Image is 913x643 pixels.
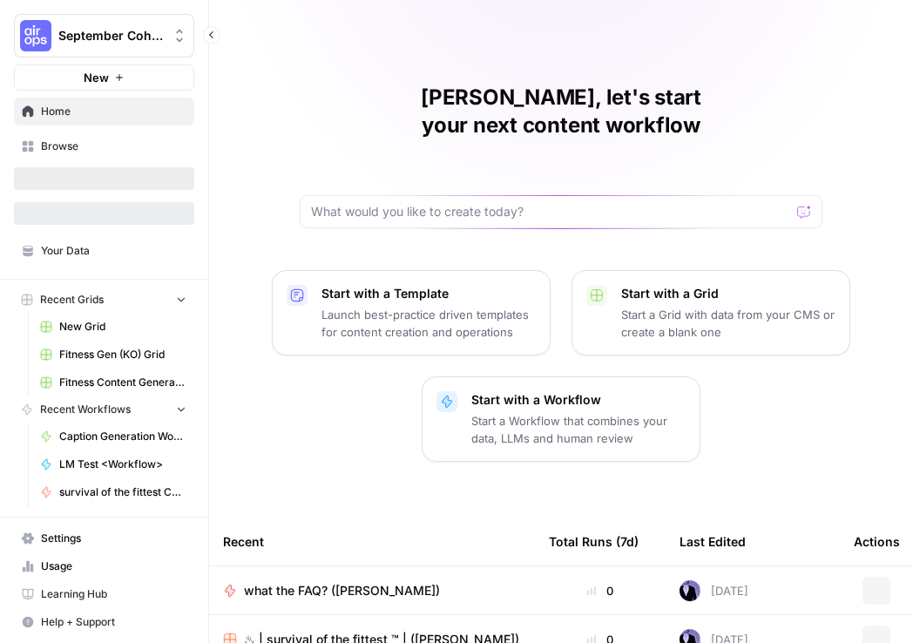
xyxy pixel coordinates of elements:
p: Start with a Template [321,285,536,302]
div: [DATE] [680,580,748,601]
span: Learning Hub [41,586,186,602]
span: Home [41,104,186,119]
a: Caption Generation Workflow Sample [32,423,194,450]
p: Launch best-practice driven templates for content creation and operations [321,306,536,341]
div: Last Edited [680,518,746,565]
a: Home [14,98,194,125]
button: Recent Workflows [14,396,194,423]
div: Total Runs (7d) [549,518,639,565]
img: gx5re2im8333ev5sz1r7isrbl6e6 [680,580,700,601]
a: Settings [14,525,194,552]
a: LM Test <Workflow> [32,450,194,478]
div: Actions [854,518,900,565]
span: Fitness Content Generator ([PERSON_NAME]) [59,375,186,390]
button: Workspace: September Cohort [14,14,194,58]
div: Recent [223,518,521,565]
div: 0 [549,582,652,599]
a: Fitness Gen (KO) Grid [32,341,194,369]
img: September Cohort Logo [20,20,51,51]
input: What would you like to create today? [311,203,790,220]
a: Usage [14,552,194,580]
span: New [84,69,109,86]
span: Caption Generation Workflow Sample [59,429,186,444]
a: Fitness Content Generator ([PERSON_NAME]) [32,369,194,396]
span: Fitness Gen (KO) Grid [59,347,186,362]
p: Start a Workflow that combines your data, LLMs and human review [471,412,686,447]
a: what the FAQ? ([PERSON_NAME]) [223,582,521,599]
span: New Grid [59,319,186,335]
span: Browse [41,139,186,154]
p: Start a Grid with data from your CMS or create a blank one [621,306,835,341]
button: Recent Grids [14,287,194,313]
button: Start with a GridStart a Grid with data from your CMS or create a blank one [571,270,850,355]
span: September Cohort [58,27,164,44]
a: survival of the fittest Content Generator ([PERSON_NAME]) [32,478,194,506]
span: Your Data [41,243,186,259]
a: Your Data [14,237,194,265]
p: Start with a Workflow [471,391,686,409]
a: New Grid [32,313,194,341]
span: Recent Workflows [40,402,131,417]
button: New [14,64,194,91]
span: Recent Grids [40,292,104,308]
span: Help + Support [41,614,186,630]
a: Learning Hub [14,580,194,608]
span: Settings [41,531,186,546]
button: Help + Support [14,608,194,636]
span: survival of the fittest Content Generator ([PERSON_NAME]) [59,484,186,500]
h1: [PERSON_NAME], let's start your next content workflow [300,84,822,139]
span: Usage [41,558,186,574]
p: Start with a Grid [621,285,835,302]
a: Browse [14,132,194,160]
span: what the FAQ? ([PERSON_NAME]) [244,582,440,599]
button: Start with a TemplateLaunch best-practice driven templates for content creation and operations [272,270,551,355]
span: LM Test <Workflow> [59,457,186,472]
button: Start with a WorkflowStart a Workflow that combines your data, LLMs and human review [422,376,700,462]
